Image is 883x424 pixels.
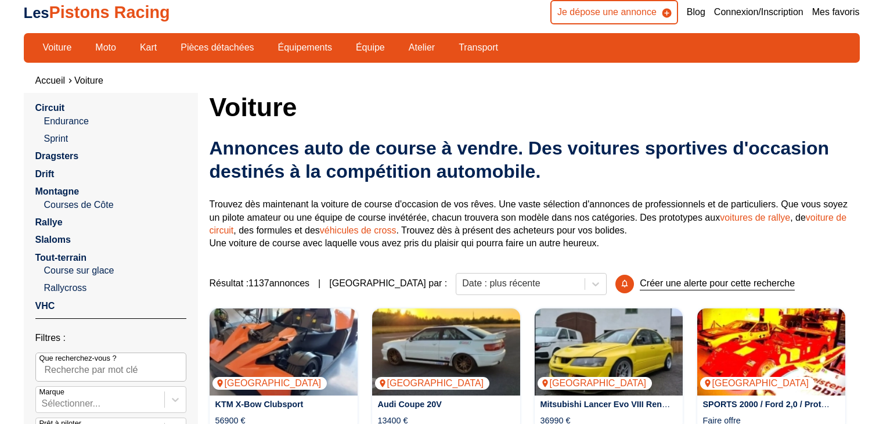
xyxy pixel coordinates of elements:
a: LesPistons Racing [24,3,170,21]
p: [GEOGRAPHIC_DATA] [212,377,327,390]
h1: Voiture [210,93,860,121]
a: Blog [687,6,705,19]
a: Moto [88,38,124,58]
img: Audi Coupe 20V [372,308,520,396]
a: Pièces détachées [173,38,261,58]
a: KTM X-Bow Clubsport [215,400,304,409]
p: Filtres : [35,332,186,344]
span: Les [24,5,49,21]
p: [GEOGRAPHIC_DATA] [700,377,815,390]
a: Rallycross [44,282,186,294]
input: Que recherchez-vous ? [35,353,186,382]
a: Drift [35,169,55,179]
p: Marque [39,387,64,397]
a: Endurance [44,115,186,128]
img: SPORTS 2000 / Ford 2,0 / Prototyp bis Bj.1995 gesucht [697,308,845,396]
p: [GEOGRAPHIC_DATA] [538,377,653,390]
p: Trouvez dès maintenant la voiture de course d'occasion de vos rêves. Une vaste sélection d'annonc... [210,198,860,250]
a: Connexion/Inscription [714,6,803,19]
a: Montagne [35,186,80,196]
a: véhicules de cross [320,225,397,235]
a: KTM X-Bow Clubsport[GEOGRAPHIC_DATA] [210,308,358,396]
img: Mitsubishi Lancer Evo VIII Rennfahrzeug [535,308,683,396]
p: [GEOGRAPHIC_DATA] par : [329,277,447,290]
a: Dragsters [35,151,79,161]
a: Mitsubishi Lancer Evo VIII Rennfahrzeug [540,400,702,409]
a: voitures de rallye [720,213,790,222]
a: Mes favoris [812,6,860,19]
img: KTM X-Bow Clubsport [210,308,358,396]
a: Rallye [35,217,63,227]
p: Créer une alerte pour cette recherche [640,277,795,290]
a: Courses de Côte [44,199,186,211]
a: Sprint [44,132,186,145]
a: Audi Coupe 20V[GEOGRAPHIC_DATA] [372,308,520,396]
span: Résultat : 1137 annonces [210,277,310,290]
a: Course sur glace [44,264,186,277]
a: Atelier [401,38,442,58]
a: Slaloms [35,235,71,245]
a: Équipe [348,38,392,58]
a: Mitsubishi Lancer Evo VIII Rennfahrzeug[GEOGRAPHIC_DATA] [535,308,683,396]
h2: Annonces auto de course à vendre. Des voitures sportives d'occasion destinés à la compétition aut... [210,136,860,183]
a: VHC [35,301,55,311]
a: SPORTS 2000 / Ford 2,0 / Prototyp bis Bj.1995 gesucht[GEOGRAPHIC_DATA] [697,308,845,396]
a: Accueil [35,76,66,85]
a: Kart [132,38,164,58]
a: Audi Coupe 20V [378,400,442,409]
a: Circuit [35,103,65,113]
input: MarqueSélectionner... [42,398,44,409]
p: [GEOGRAPHIC_DATA] [375,377,490,390]
a: Voiture [35,38,80,58]
a: Transport [451,38,506,58]
a: Équipements [271,38,340,58]
span: | [318,277,320,290]
p: Que recherchez-vous ? [39,353,117,364]
a: Voiture [74,76,103,85]
a: Tout-terrain [35,253,87,263]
